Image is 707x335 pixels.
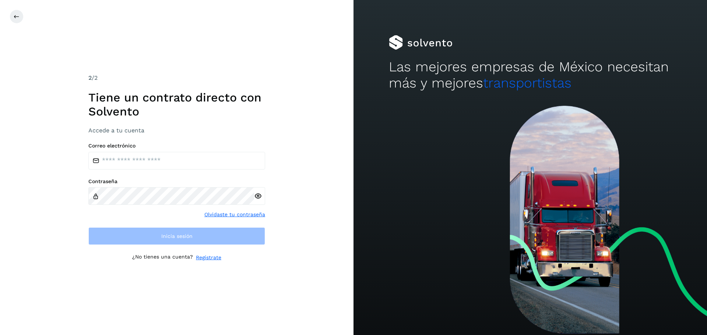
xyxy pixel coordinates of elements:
button: Inicia sesión [88,227,265,245]
a: Regístrate [196,254,221,261]
label: Contraseña [88,178,265,185]
div: /2 [88,74,265,82]
h1: Tiene un contrato directo con Solvento [88,90,265,119]
label: Correo electrónico [88,143,265,149]
a: Olvidaste tu contraseña [204,211,265,218]
span: Inicia sesión [161,234,193,239]
span: 2 [88,74,92,81]
h3: Accede a tu cuenta [88,127,265,134]
p: ¿No tienes una cuenta? [132,254,193,261]
h2: Las mejores empresas de México necesitan más y mejores [389,59,672,92]
span: transportistas [483,75,571,91]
